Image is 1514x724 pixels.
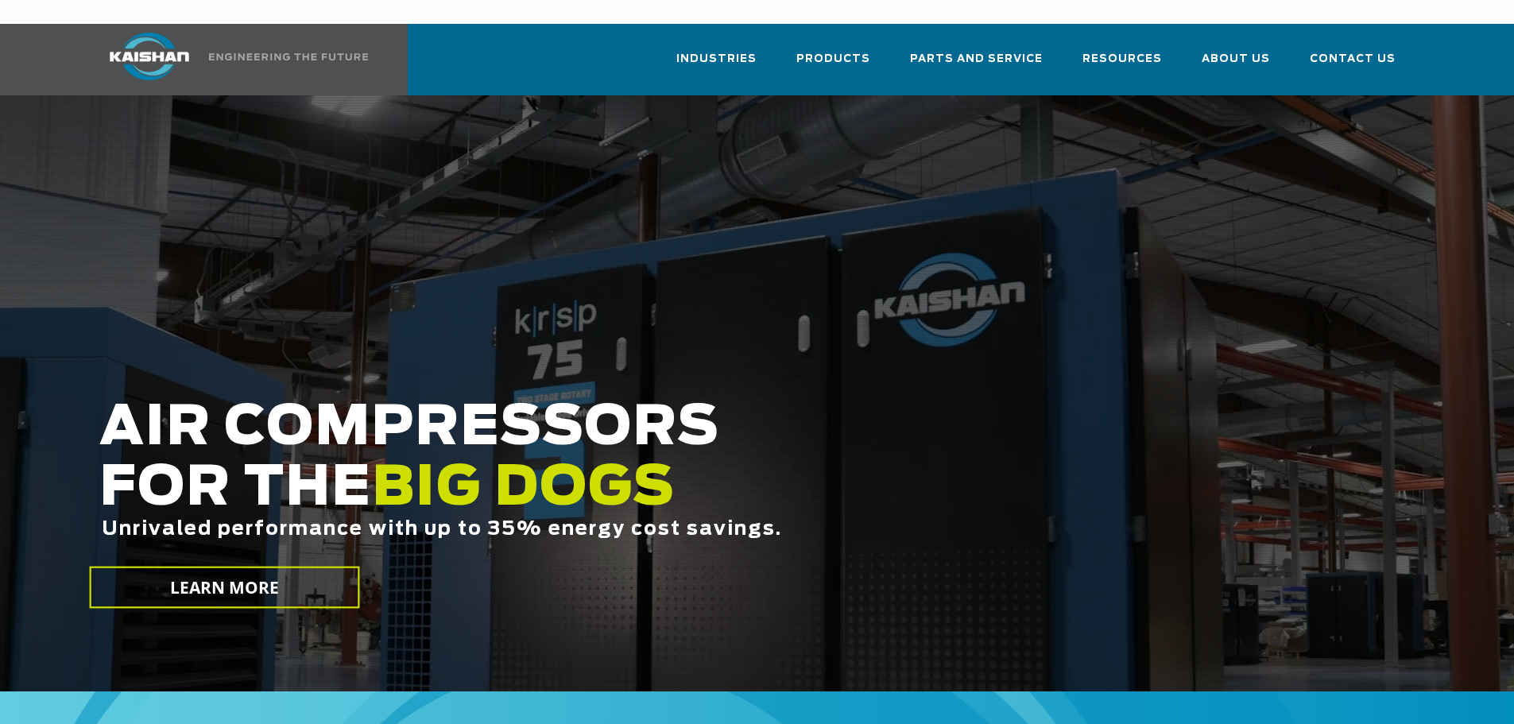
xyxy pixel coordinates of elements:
a: Resources [1082,38,1162,92]
span: Products [796,50,870,68]
span: Resources [1082,50,1162,68]
img: kaishan logo [90,33,209,80]
span: Industries [676,50,757,68]
span: LEARN MORE [169,576,279,599]
a: Products [796,38,870,92]
a: LEARN MORE [89,567,359,609]
a: Kaishan USA [90,24,371,95]
a: Contact Us [1310,38,1396,92]
a: Parts and Service [910,38,1043,92]
span: Contact Us [1310,50,1396,68]
span: About Us [1202,50,1270,68]
span: Unrivaled performance with up to 35% energy cost savings. [102,520,782,539]
a: About Us [1202,38,1270,92]
a: Industries [676,38,757,92]
span: Parts and Service [910,50,1043,68]
h2: AIR COMPRESSORS FOR THE [99,398,1193,590]
span: BIG DOGS [372,462,676,516]
img: Engineering the future [209,53,368,60]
